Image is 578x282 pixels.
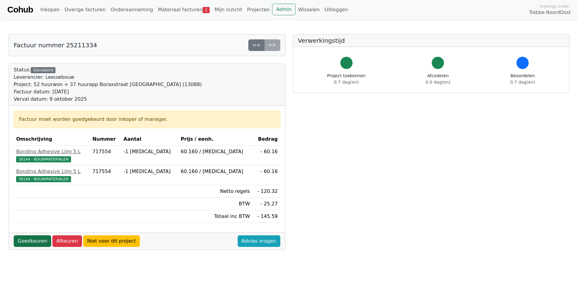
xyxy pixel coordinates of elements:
[38,4,62,16] a: Inkopen
[52,235,82,247] a: Afkeuren
[238,235,280,247] a: Advies vragen
[19,116,275,123] div: Factuur moet worden goedgekeurd door inkoper of manager.
[510,73,535,85] div: Beoordelen
[14,88,202,96] div: Factuur datum: [DATE]
[252,198,280,210] td: - 25.27
[298,37,565,44] h5: Verwerkingstijd
[322,4,350,16] a: Uitloggen
[252,146,280,165] td: - 60.16
[16,168,87,175] div: Bonding Adhesive Lijm 5 L
[334,80,359,85] span: 0.7 dag(en)
[31,67,55,73] div: Gecodeerd
[245,4,272,16] a: Projecten
[529,9,571,16] span: Trebbe NoordOost
[14,133,90,146] th: Omschrijving
[252,165,280,185] td: - 60.16
[252,133,280,146] th: Bedrag
[178,198,252,210] td: BTW
[272,4,296,15] a: Admin
[252,210,280,223] td: - 145.59
[14,42,97,49] h5: Factuur nummer 25211334
[178,210,252,223] td: Totaal inc BTW
[16,148,87,155] div: Bonding Adhesive Lijm 5 L
[14,81,202,88] div: Project: 52 huurwon + 37 huurapp Boraxstraat [GEOGRAPHIC_DATA] (13088)
[296,4,322,16] a: Wisselen
[62,4,108,16] a: Overige facturen
[203,7,210,13] span: 2
[14,235,51,247] a: Goedkeuren
[540,3,571,9] span: Ingelogd onder:
[510,80,535,85] span: 0.7 dag(en)
[16,148,87,163] a: Bonding Adhesive Lijm 5 L30144 - BOUWMATERIALEN
[155,4,212,16] a: Materiaal facturen2
[123,168,176,175] div: -1 [MEDICAL_DATA]
[212,4,245,16] a: Mijn inzicht
[16,168,87,183] a: Bonding Adhesive Lijm 5 L30144 - BOUWMATERIALEN
[426,73,450,85] div: Afcoderen
[83,235,140,247] a: Niet voor dit project
[108,4,155,16] a: Onderaanneming
[90,133,121,146] th: Nummer
[178,133,252,146] th: Prijs / eenh.
[16,156,71,162] span: 30144 - BOUWMATERIALEN
[14,66,202,103] div: Status:
[121,133,178,146] th: Aantal
[327,73,366,85] div: Project toekennen
[248,39,264,51] a: <<
[123,148,176,155] div: -1 [MEDICAL_DATA]
[16,176,71,182] span: 30144 - BOUWMATERIALEN
[252,185,280,198] td: - 120.32
[90,146,121,165] td: 717554
[181,168,250,175] div: 60.160 / [MEDICAL_DATA]
[14,96,202,103] div: Verval datum: 9 oktober 2025
[426,80,450,85] span: 0.0 dag(en)
[14,74,202,81] div: Leverancier: Leeuwbouw
[178,185,252,198] td: Netto regels
[7,2,33,17] a: Cohub
[90,165,121,185] td: 717554
[181,148,250,155] div: 60.160 / [MEDICAL_DATA]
